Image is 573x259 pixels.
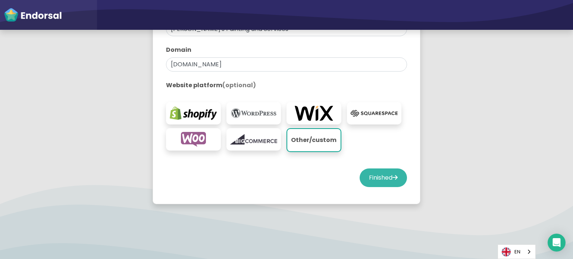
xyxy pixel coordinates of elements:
[166,45,407,54] label: Domain
[4,7,62,22] img: endorsal-logo-white@2x.png
[170,106,217,121] img: shopify.com-logo.png
[290,106,338,121] img: wix.com-logo.png
[166,57,407,72] input: eg. websitename.com
[548,234,566,252] div: Open Intercom Messenger
[360,168,407,187] button: Finished
[291,133,337,148] p: Other/custom
[166,81,407,90] label: Website platform
[498,244,536,259] div: Language
[498,245,535,259] a: EN
[222,81,256,89] span: (optional)
[351,106,398,121] img: squarespace.com-logo.png
[230,132,278,147] img: bigcommerce.com-logo.png
[230,106,278,121] img: wordpress.org-logo.png
[498,244,536,259] aside: Language selected: English
[170,132,217,147] img: woocommerce.com-logo.png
